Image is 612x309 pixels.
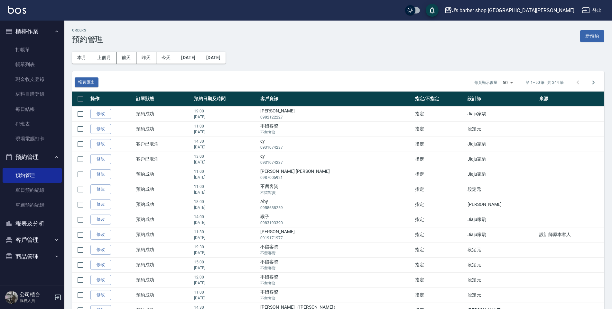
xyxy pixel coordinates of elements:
td: [PERSON_NAME] [466,197,538,212]
a: 修改 [90,215,111,225]
td: 段定元 [466,272,538,287]
a: 修改 [90,290,111,300]
p: 18:00 [194,199,257,205]
a: 修改 [90,245,111,255]
td: Jiaju家駒 [466,152,538,167]
th: 操作 [89,92,134,107]
td: 不留客資 [259,272,413,287]
p: [DATE] [194,265,257,271]
h3: 預約管理 [72,35,103,44]
div: J’s barber shop [GEOGRAPHIC_DATA][PERSON_NAME] [452,6,574,14]
th: 指定/不指定 [413,92,466,107]
td: 預約成功 [134,242,192,257]
td: Jiaju家駒 [466,106,538,121]
td: 指定 [413,287,466,303]
td: Jiaju家駒 [466,212,538,227]
td: cy [259,152,413,167]
td: Aby [259,197,413,212]
button: J’s barber shop [GEOGRAPHIC_DATA][PERSON_NAME] [442,4,577,17]
p: 0931074237 [260,145,412,150]
p: [DATE] [194,174,257,180]
td: [PERSON_NAME] [259,227,413,242]
td: 指定 [413,152,466,167]
td: 指定 [413,137,466,152]
p: [DATE] [194,190,257,195]
button: 報表及分析 [3,215,62,232]
a: 每日結帳 [3,102,62,117]
p: [DATE] [194,159,257,165]
a: 修改 [90,199,111,209]
td: 指定 [413,167,466,182]
p: 0983193390 [260,220,412,226]
td: 段定元 [466,242,538,257]
button: 預約管理 [3,149,62,165]
button: [DATE] [176,52,201,64]
button: 報表匯出 [75,77,98,87]
td: 客戶已取消 [134,137,192,152]
p: 12:00 [194,274,257,280]
p: 11:00 [194,289,257,295]
td: 預約成功 [134,121,192,137]
td: 段定元 [466,121,538,137]
button: 新預約 [580,30,604,42]
td: 客戶已取消 [134,152,192,167]
a: 帳單列表 [3,57,62,72]
a: 排班表 [3,117,62,131]
button: Go to next page [586,75,601,90]
td: 段定元 [466,257,538,272]
td: 不留客資 [259,182,413,197]
th: 客戶資訊 [259,92,413,107]
button: 本月 [72,52,92,64]
p: 不留客資 [260,129,412,135]
a: 打帳單 [3,42,62,57]
button: 櫃檯作業 [3,23,62,40]
p: [DATE] [194,144,257,150]
p: [DATE] [194,205,257,210]
img: Person [5,291,18,304]
h2: Orders [72,28,103,32]
p: 14:30 [194,138,257,144]
p: 不留客資 [260,190,412,196]
a: 材料自購登錄 [3,87,62,102]
a: 修改 [90,260,111,270]
a: 修改 [90,169,111,179]
p: 不留客資 [260,265,412,271]
a: 現金收支登錄 [3,72,62,87]
a: 單週預約紀錄 [3,198,62,212]
td: cy [259,137,413,152]
p: 15:00 [194,259,257,265]
td: 不留客資 [259,121,413,137]
p: [DATE] [194,250,257,256]
p: [DATE] [194,280,257,286]
button: 昨天 [136,52,156,64]
td: 指定 [413,121,466,137]
th: 來源 [538,92,604,107]
td: 指定 [413,182,466,197]
th: 設計師 [466,92,538,107]
button: save [426,4,439,17]
td: 不留客資 [259,242,413,257]
td: 段定元 [466,287,538,303]
p: 服務人員 [20,298,52,304]
td: 預約成功 [134,212,192,227]
td: [PERSON_NAME] [PERSON_NAME] [259,167,413,182]
td: [PERSON_NAME] [259,106,413,121]
h5: 公司櫃台 [20,291,52,298]
a: 修改 [90,109,111,119]
p: [DATE] [194,129,257,135]
td: 預約成功 [134,227,192,242]
td: Jiaju家駒 [466,227,538,242]
a: 單日預約紀錄 [3,183,62,198]
th: 訂單狀態 [134,92,192,107]
td: 指定 [413,242,466,257]
a: 現場電腦打卡 [3,131,62,146]
p: 14:00 [194,214,257,220]
td: 預約成功 [134,167,192,182]
td: Jiaju家駒 [466,167,538,182]
img: Logo [8,6,26,14]
p: 不留客資 [260,296,412,301]
p: 每頁顯示數量 [474,80,497,85]
p: 不留客資 [260,280,412,286]
button: 前天 [116,52,136,64]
